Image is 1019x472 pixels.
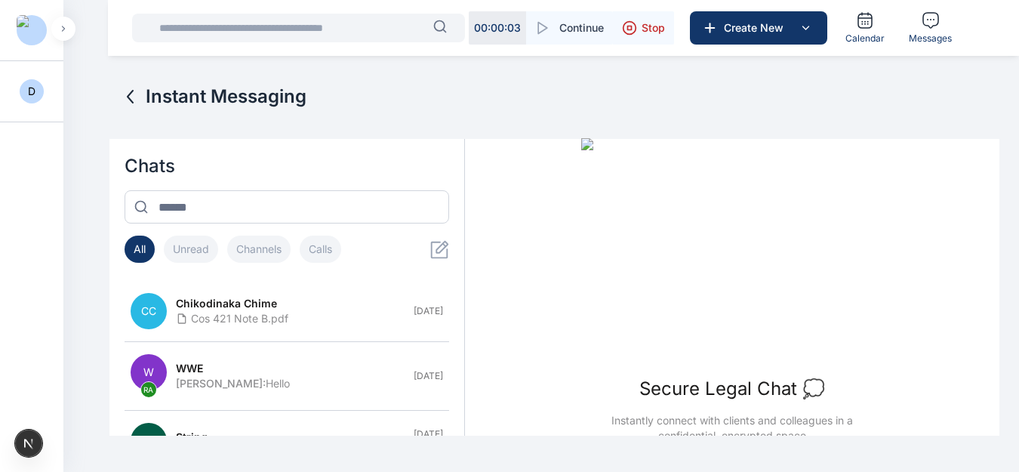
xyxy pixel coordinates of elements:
[559,20,604,35] span: Continue
[599,413,866,443] span: Instantly connect with clients and colleagues in a confidential, encrypted space
[176,361,203,376] span: WWE
[141,382,156,397] span: RA
[613,11,674,45] button: Stop
[642,20,665,35] span: Stop
[164,236,218,263] button: Unread
[131,354,167,390] span: W
[131,423,167,459] span: S
[176,296,277,311] span: Chikodinaka Chime
[17,15,47,45] img: Logo
[474,20,521,35] p: 00 : 00 : 03
[125,342,450,411] button: WRAWWE[PERSON_NAME]:Hello[DATE]
[903,5,958,51] a: Messages
[131,293,167,329] span: CC
[176,377,266,390] span: [PERSON_NAME] :
[125,281,450,342] button: CCChikodinaka ChimeCos 421 Note B.pdf[DATE]
[718,20,796,35] span: Create New
[300,236,341,263] button: Calls
[839,5,891,51] a: Calendar
[146,85,306,109] span: Instant Messaging
[125,236,155,263] button: All
[176,311,288,326] span: Cos 421 Note B.pdf
[20,79,44,103] button: D
[690,11,827,45] button: Create New
[639,377,825,401] h3: Secure Legal Chat 💭
[845,32,885,45] span: Calendar
[227,236,291,263] button: Channels
[125,154,450,178] h2: Chats
[526,11,613,45] button: Continue
[414,428,443,440] span: [DATE]
[414,305,443,317] span: [DATE]
[12,18,51,42] button: Logo
[414,370,443,382] span: [DATE]
[176,376,405,391] div: Hello
[581,138,883,365] img: No Open Chat
[176,430,208,445] span: string
[909,32,952,45] span: Messages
